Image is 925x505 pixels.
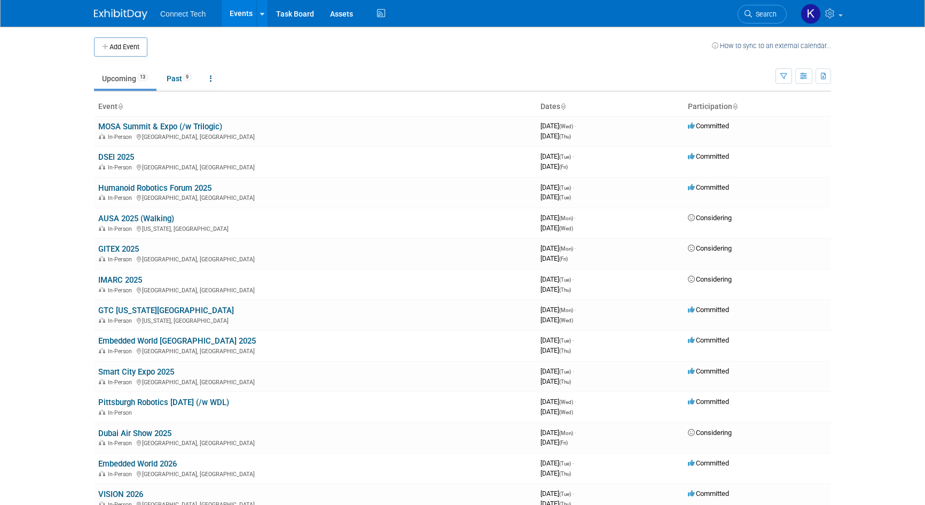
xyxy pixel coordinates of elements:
span: [DATE] [540,377,571,385]
span: (Mon) [559,246,573,252]
a: AUSA 2025 (Walking) [98,214,174,223]
span: Committed [688,490,729,498]
span: In-Person [108,256,135,263]
span: In-Person [108,440,135,447]
span: [DATE] [540,429,576,437]
span: In-Person [108,317,135,324]
img: In-Person Event [99,287,105,292]
span: Committed [688,183,729,191]
span: (Wed) [559,409,573,415]
span: Considering [688,275,732,283]
span: - [575,306,576,314]
a: Sort by Participation Type [732,102,738,111]
div: [GEOGRAPHIC_DATA], [GEOGRAPHIC_DATA] [98,285,532,294]
span: [DATE] [540,275,574,283]
span: - [573,459,574,467]
span: In-Person [108,134,135,141]
span: [DATE] [540,152,574,160]
a: Sort by Start Date [560,102,566,111]
span: (Fri) [559,440,568,446]
span: [DATE] [540,193,571,201]
span: [DATE] [540,398,576,406]
span: - [575,398,576,406]
a: Past9 [159,68,200,89]
span: [DATE] [540,122,576,130]
a: Search [738,5,787,24]
div: [GEOGRAPHIC_DATA], [GEOGRAPHIC_DATA] [98,346,532,355]
img: In-Person Event [99,471,105,476]
span: Committed [688,459,729,467]
a: Pittsburgh Robotics [DATE] (/w WDL) [98,398,229,407]
img: ExhibitDay [94,9,147,20]
span: Considering [688,214,732,222]
span: (Thu) [559,379,571,385]
span: (Mon) [559,215,573,221]
span: Search [752,10,777,18]
th: Participation [684,98,831,116]
span: [DATE] [540,132,571,140]
span: - [573,367,574,375]
span: - [573,152,574,160]
span: (Fri) [559,256,568,262]
span: Committed [688,367,729,375]
img: In-Person Event [99,348,105,353]
span: - [575,429,576,437]
a: GITEX 2025 [98,244,139,254]
span: In-Person [108,287,135,294]
a: Humanoid Robotics Forum 2025 [98,183,211,193]
span: [DATE] [540,285,571,293]
span: - [575,214,576,222]
div: [GEOGRAPHIC_DATA], [GEOGRAPHIC_DATA] [98,438,532,447]
span: In-Person [108,409,135,416]
span: (Tue) [559,185,571,191]
img: In-Person Event [99,256,105,261]
span: Committed [688,306,729,314]
span: [DATE] [540,254,568,262]
span: In-Person [108,348,135,355]
a: Upcoming13 [94,68,156,89]
img: In-Person Event [99,379,105,384]
div: [US_STATE], [GEOGRAPHIC_DATA] [98,316,532,324]
span: (Tue) [559,369,571,375]
span: [DATE] [540,469,571,477]
span: In-Person [108,379,135,386]
span: - [573,183,574,191]
img: Kara Price [801,4,821,24]
span: [DATE] [540,224,573,232]
a: Embedded World [GEOGRAPHIC_DATA] 2025 [98,336,256,346]
span: [DATE] [540,214,576,222]
span: [DATE] [540,408,573,416]
div: [GEOGRAPHIC_DATA], [GEOGRAPHIC_DATA] [98,193,532,201]
button: Add Event [94,37,147,57]
span: - [575,122,576,130]
span: (Tue) [559,195,571,200]
span: (Thu) [559,348,571,354]
span: Committed [688,398,729,406]
span: Committed [688,122,729,130]
span: (Wed) [559,226,573,231]
th: Event [94,98,536,116]
span: - [573,336,574,344]
span: (Tue) [559,277,571,283]
span: In-Person [108,226,135,232]
span: In-Person [108,164,135,171]
span: [DATE] [540,459,574,467]
span: [DATE] [540,244,576,252]
a: How to sync to an external calendar... [712,42,831,50]
div: [GEOGRAPHIC_DATA], [GEOGRAPHIC_DATA] [98,254,532,263]
span: Connect Tech [160,10,206,18]
span: (Thu) [559,471,571,477]
span: (Mon) [559,307,573,313]
a: GTC [US_STATE][GEOGRAPHIC_DATA] [98,306,234,315]
img: In-Person Event [99,317,105,323]
a: DSEI 2025 [98,152,134,162]
span: (Fri) [559,164,568,170]
span: Considering [688,244,732,252]
span: - [573,490,574,498]
div: [GEOGRAPHIC_DATA], [GEOGRAPHIC_DATA] [98,469,532,478]
span: Committed [688,152,729,160]
span: (Tue) [559,491,571,497]
div: [US_STATE], [GEOGRAPHIC_DATA] [98,224,532,232]
div: [GEOGRAPHIC_DATA], [GEOGRAPHIC_DATA] [98,132,532,141]
a: MOSA Summit & Expo (/w Trilogic) [98,122,222,131]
